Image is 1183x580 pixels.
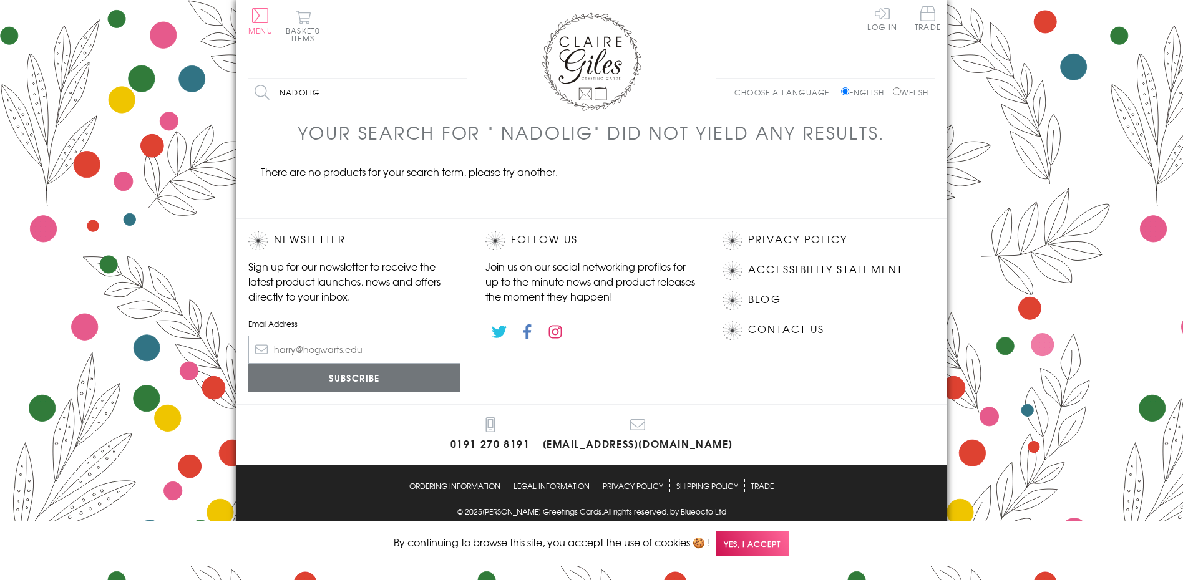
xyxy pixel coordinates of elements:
span: Trade [915,6,941,31]
p: © 2025 . [248,506,935,517]
a: Ordering Information [409,478,500,493]
a: Log In [867,6,897,31]
a: Accessibility Statement [748,261,903,278]
a: Trade [915,6,941,33]
a: Blog [748,291,781,308]
a: Privacy Policy [748,231,847,248]
a: by Blueocto Ltd [670,506,726,519]
a: Privacy Policy [603,478,663,493]
label: Email Address [248,318,460,329]
p: Join us on our social networking profiles for up to the minute news and product releases the mome... [485,259,698,304]
span: All rights reserved. [603,506,668,517]
span: 0 items [291,25,320,44]
input: Welsh [893,87,901,95]
span: Menu [248,25,273,36]
button: Basket0 items [286,10,320,42]
a: Trade [751,478,774,493]
label: English [841,87,890,98]
p: Choose a language: [734,87,839,98]
p: Sign up for our newsletter to receive the latest product launches, news and offers directly to yo... [248,259,460,304]
button: Menu [248,8,273,34]
input: Subscribe [248,364,460,392]
input: Search [454,79,467,107]
input: Search all products [248,79,467,107]
a: Shipping Policy [676,478,738,493]
a: Legal Information [514,478,590,493]
input: harry@hogwarts.edu [248,336,460,364]
h2: Follow Us [485,231,698,250]
label: Welsh [893,87,928,98]
a: [PERSON_NAME] Greetings Cards [482,506,601,519]
p: There are no products for your search term, please try another. [248,164,570,179]
a: [EMAIL_ADDRESS][DOMAIN_NAME] [543,417,733,453]
h2: Newsletter [248,231,460,250]
a: 0191 270 8191 [450,417,530,453]
h1: Your search for " nadolig" did not yield any results. [298,120,886,145]
a: Contact Us [748,321,824,338]
img: Claire Giles Greetings Cards [542,12,641,111]
input: English [841,87,849,95]
span: Yes, I accept [716,531,789,556]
